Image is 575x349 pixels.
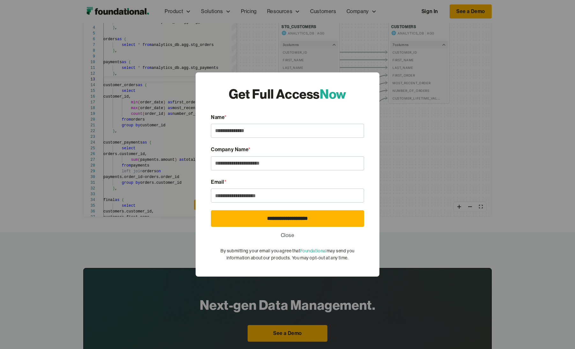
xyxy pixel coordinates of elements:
div: Name [211,113,364,122]
a: Close [281,231,295,240]
form: Email Form [Query Analysis] [211,113,364,262]
div: Get Full Access [229,85,346,103]
a: Foundational [300,248,327,253]
div: By submitting your email you agree that may send you information about our products. You may opt-... [211,247,364,262]
span: Now [320,86,346,102]
div: Company Name [211,145,364,154]
div: Email [211,178,364,186]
